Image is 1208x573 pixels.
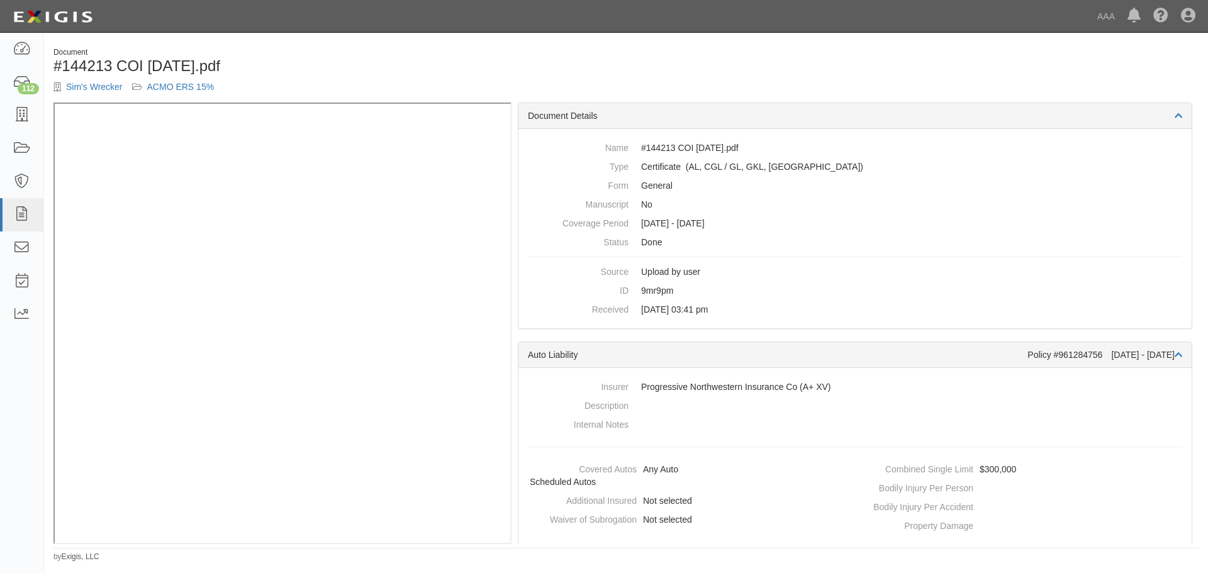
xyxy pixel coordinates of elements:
[62,552,99,561] a: Exigis, LLC
[528,233,629,248] dt: Status
[1027,348,1182,361] div: Policy #961284756 [DATE] - [DATE]
[528,214,1182,233] dd: [DATE] - [DATE]
[53,47,617,58] div: Document
[18,83,39,94] div: 112
[523,491,850,510] dd: Not selected
[528,377,1182,396] dd: Progressive Northwestern Insurance Co (A+ XV)
[528,195,1182,214] dd: No
[528,176,629,192] dt: Form
[528,138,1182,157] dd: #144213 COI [DATE].pdf
[860,460,973,476] dt: Combined Single Limit
[528,138,629,154] dt: Name
[528,195,629,211] dt: Manuscript
[528,262,629,278] dt: Source
[518,103,1192,129] div: Document Details
[9,6,96,28] img: logo-5460c22ac91f19d4615b14bd174203de0afe785f0fc80cf4dbbc73dc1793850b.png
[523,491,637,507] dt: Additional Insured
[528,415,629,431] dt: Internal Notes
[53,58,617,74] h1: #144213 COI [DATE].pdf
[528,300,629,316] dt: Received
[523,460,637,476] dt: Covered Autos
[528,233,1182,252] dd: Done
[860,460,1187,479] dd: $300,000
[528,176,1182,195] dd: General
[1091,4,1121,29] a: AAA
[66,82,123,92] a: Sim's Wrecker
[528,396,629,412] dt: Description
[528,262,1182,281] dd: Upload by user
[528,157,1182,176] dd: Auto Liability Commercial General Liability / Garage Liability Garage Keepers Liability On-Hook
[528,300,1182,319] dd: [DATE] 03:41 pm
[523,510,637,526] dt: Waiver of Subrogation
[528,281,629,297] dt: ID
[860,516,973,532] dt: Property Damage
[860,498,973,513] dt: Bodily Injury Per Accident
[860,479,973,494] dt: Bodily Injury Per Person
[528,281,1182,300] dd: 9mr9pm
[528,377,629,393] dt: Insurer
[528,214,629,230] dt: Coverage Period
[523,510,850,529] dd: Not selected
[53,552,99,562] small: by
[528,157,629,173] dt: Type
[523,460,850,491] dd: Any Auto, Scheduled Autos
[147,82,215,92] a: ACMO ERS 15%
[1153,9,1168,24] i: Help Center - Complianz
[528,348,1027,361] div: Auto Liability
